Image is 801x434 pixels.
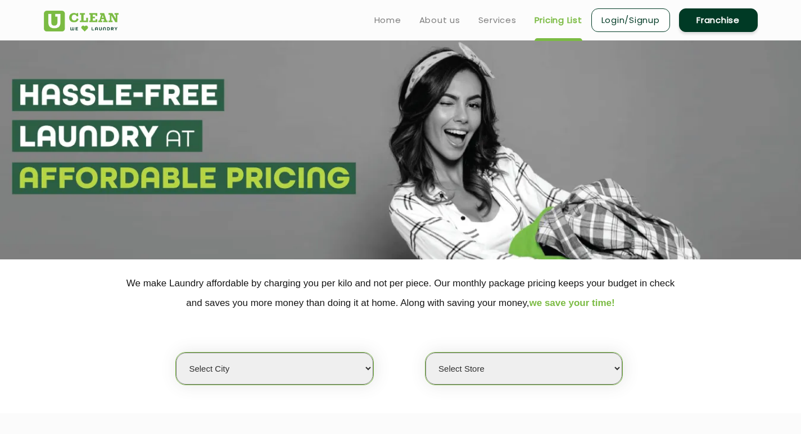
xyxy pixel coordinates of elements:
[419,13,460,27] a: About us
[44,273,758,313] p: We make Laundry affordable by charging you per kilo and not per piece. Our monthly package pricin...
[535,13,582,27] a: Pricing List
[591,8,670,32] a: Login/Signup
[679,8,758,32] a: Franchise
[530,298,615,308] span: we save your time!
[374,13,401,27] a: Home
[478,13,517,27] a: Services
[44,11,119,31] img: UClean Laundry and Dry Cleaning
